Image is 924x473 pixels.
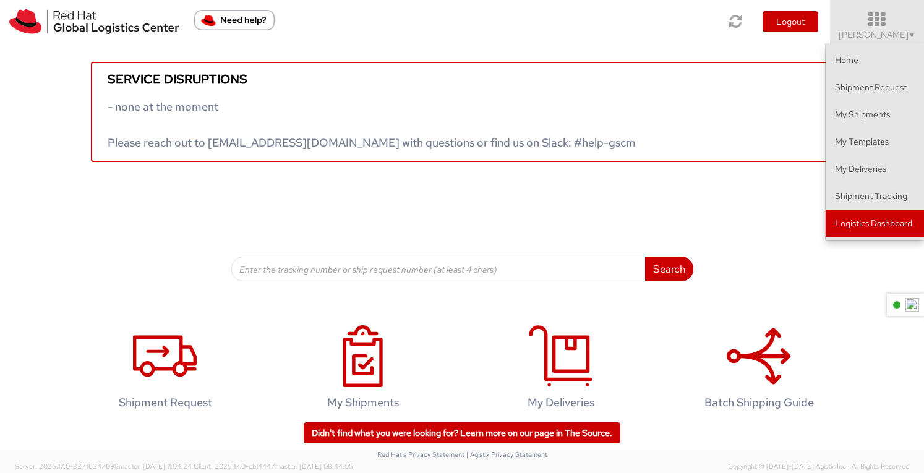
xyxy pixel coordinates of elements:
[15,462,192,471] span: Server: 2025.17.0-327f6347098
[377,450,464,459] a: Red Hat's Privacy Statement
[909,30,916,40] span: ▼
[231,257,646,281] input: Enter the tracking number or ship request number (at least 4 chars)
[194,462,353,471] span: Client: 2025.17.0-cb14447
[119,462,192,471] span: master, [DATE] 11:04:24
[275,462,353,471] span: master, [DATE] 08:44:05
[108,72,816,86] h5: Service disruptions
[481,396,641,409] h4: My Deliveries
[466,450,547,459] a: | Agistix Privacy Statement
[826,46,924,74] a: Home
[270,312,456,428] a: My Shipments
[72,312,258,428] a: Shipment Request
[728,462,909,472] span: Copyright © [DATE]-[DATE] Agistix Inc., All Rights Reserved
[839,29,916,40] span: [PERSON_NAME]
[826,74,924,101] a: Shipment Request
[304,422,620,443] a: Didn't find what you were looking for? Learn more on our page in The Source.
[679,396,839,409] h4: Batch Shipping Guide
[645,257,693,281] button: Search
[826,182,924,210] a: Shipment Tracking
[826,128,924,155] a: My Templates
[283,396,443,409] h4: My Shipments
[826,101,924,128] a: My Shipments
[763,11,818,32] button: Logout
[194,10,275,30] button: Need help?
[826,210,924,237] a: Logistics Dashboard
[666,312,852,428] a: Batch Shipping Guide
[85,396,245,409] h4: Shipment Request
[91,62,833,162] a: Service disruptions - none at the moment Please reach out to [EMAIL_ADDRESS][DOMAIN_NAME] with qu...
[108,100,636,150] span: - none at the moment Please reach out to [EMAIL_ADDRESS][DOMAIN_NAME] with questions or find us o...
[468,312,654,428] a: My Deliveries
[9,9,179,34] img: rh-logistics-00dfa346123c4ec078e1.svg
[826,155,924,182] a: My Deliveries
